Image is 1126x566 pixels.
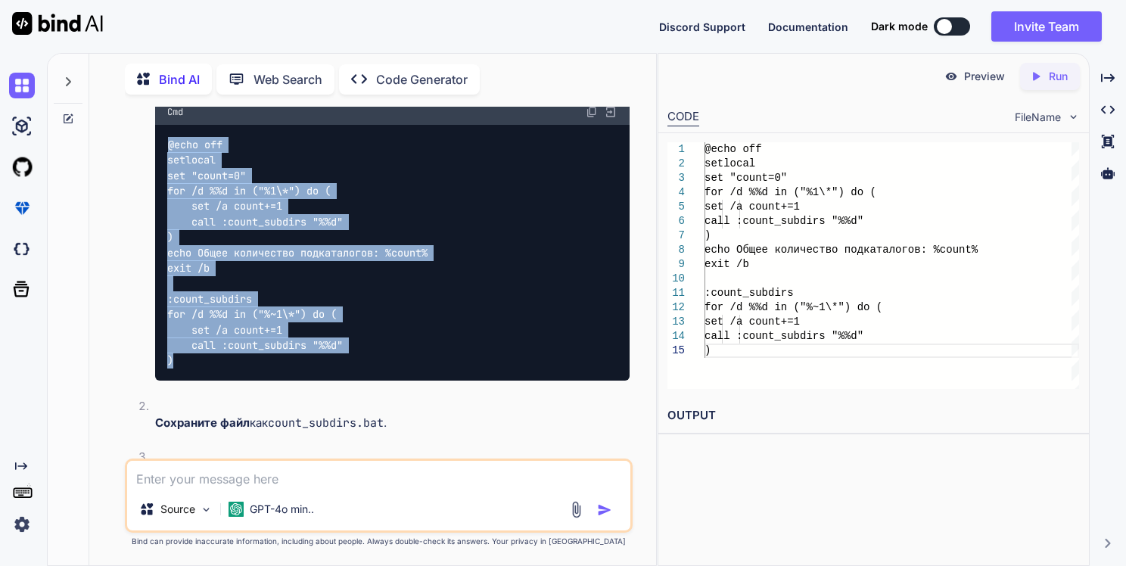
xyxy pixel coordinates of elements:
span: @echo off [705,143,762,155]
span: ) [705,229,711,241]
span: Discord Support [659,20,745,33]
img: githubLight [9,154,35,180]
img: chevron down [1067,110,1080,123]
p: как . [155,415,630,432]
img: ai-studio [9,114,35,139]
img: icon [597,502,612,518]
span: ) [705,344,711,356]
div: 15 [667,344,685,358]
div: 6 [667,214,685,229]
div: 5 [667,200,685,214]
div: 4 [667,185,685,200]
span: Documentation [768,20,848,33]
div: 11 [667,286,685,300]
img: Bind AI [12,12,103,35]
img: darkCloudIdeIcon [9,236,35,262]
p: Code Generator [376,70,468,89]
img: preview [944,70,958,83]
button: Invite Team [991,11,1102,42]
p: Bind can provide inaccurate information, including about people. Always double-check its answers.... [125,536,633,547]
button: Documentation [768,19,848,35]
div: 14 [667,329,685,344]
p: Source [160,502,195,517]
span: for /d %%d in ("%1\*") do ( [705,186,876,198]
div: 12 [667,300,685,315]
div: 10 [667,272,685,286]
img: chat [9,73,35,98]
span: echo Общее количество подкаталогов: %count% [705,244,978,256]
div: 3 [667,171,685,185]
img: copy [586,106,598,118]
span: set /a count+=1 [705,316,800,328]
div: 8 [667,243,685,257]
div: 1 [667,142,685,157]
span: FileName [1015,110,1061,125]
p: Preview [964,69,1005,84]
div: CODE [667,108,699,126]
img: attachment [568,501,585,518]
div: 2 [667,157,685,171]
code: count_subdirs.bat [268,415,384,431]
span: Dark mode [871,19,928,34]
span: :count_subdirs [705,287,794,299]
p: Run [1049,69,1068,84]
div: 13 [667,315,685,329]
span: for /d %%d in ("%~1\*") do ( [705,301,882,313]
button: Discord Support [659,19,745,35]
span: Cmd [167,106,183,118]
span: set /a count+=1 [705,201,800,213]
img: Open in Browser [604,105,617,119]
p: Bind AI [159,70,200,89]
span: exit /b [705,258,749,270]
span: call :count_subdirs "%%d" [705,330,863,342]
span: setlocal [705,157,755,169]
code: @echo off setlocal set "count=0" for /d %%d in ("%1\*") do ( set /a count+=1 call :count_subdirs ... [167,137,428,369]
strong: Сохраните файл [155,415,250,430]
span: call :count_subdirs "%%d" [705,215,863,227]
p: GPT-4o min.. [250,502,314,517]
span: set "count=0" [705,172,787,184]
div: 7 [667,229,685,243]
p: Web Search [254,70,322,89]
h2: OUTPUT [658,398,1088,434]
img: settings [9,512,35,537]
div: 9 [667,257,685,272]
img: premium [9,195,35,221]
img: GPT-4o mini [229,502,244,517]
img: Pick Models [200,503,213,516]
